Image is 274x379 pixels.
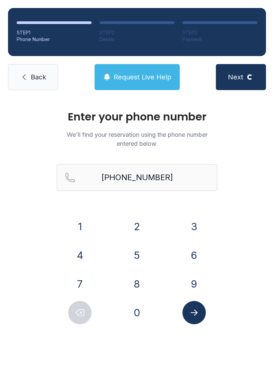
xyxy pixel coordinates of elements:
[100,29,174,36] div: STEP 2
[182,301,206,324] button: Submit lookup form
[182,29,257,36] div: STEP 3
[68,244,92,267] button: 4
[17,29,92,36] div: STEP 1
[125,244,149,267] button: 5
[182,244,206,267] button: 6
[17,36,92,43] div: Phone Number
[125,215,149,238] button: 2
[228,72,243,82] span: Next
[57,130,217,148] p: We'll find your reservation using the phone number entered below.
[57,111,217,122] h1: Enter your phone number
[68,301,92,324] button: Delete number
[68,215,92,238] button: 1
[57,164,217,191] input: Reservation phone number
[182,215,206,238] button: 3
[114,72,171,82] span: Request Live Help
[182,36,257,43] div: Payment
[100,36,174,43] div: Details
[31,72,46,82] span: Back
[68,272,92,296] button: 7
[182,272,206,296] button: 9
[125,272,149,296] button: 8
[125,301,149,324] button: 0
